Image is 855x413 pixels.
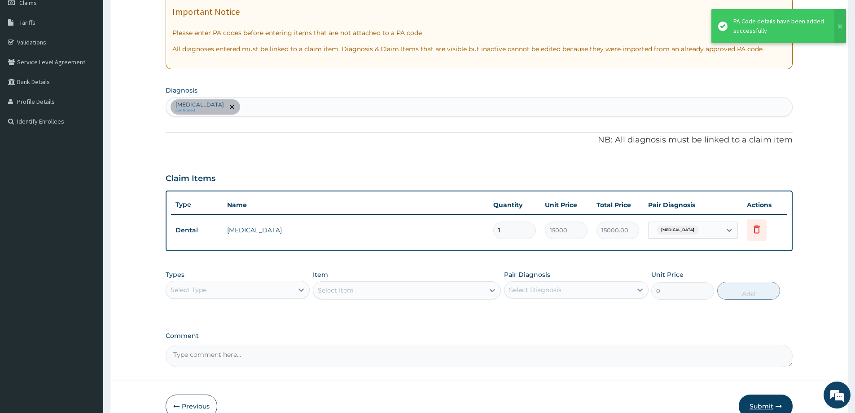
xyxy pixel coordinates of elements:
[171,285,206,294] div: Select Type
[52,113,124,204] span: We're online!
[733,17,826,36] div: PA Code details have been added successfully
[644,196,742,214] th: Pair Diagnosis
[166,332,793,340] label: Comment
[47,50,151,62] div: Chat with us now
[313,270,328,279] label: Item
[540,196,592,214] th: Unit Price
[717,282,780,300] button: Add
[509,285,561,294] div: Select Diagnosis
[651,270,684,279] label: Unit Price
[4,245,171,277] textarea: Type your message and hit 'Enter'
[592,196,644,214] th: Total Price
[171,196,223,213] th: Type
[172,7,240,17] h1: Important Notice
[223,196,489,214] th: Name
[19,18,35,27] span: Tariffs
[504,270,550,279] label: Pair Diagnosis
[166,174,215,184] h3: Claim Items
[657,226,699,235] span: [MEDICAL_DATA]
[223,221,489,239] td: [MEDICAL_DATA]
[175,101,224,108] p: [MEDICAL_DATA]
[742,196,787,214] th: Actions
[171,222,223,239] td: Dental
[166,86,197,95] label: Diagnosis
[489,196,540,214] th: Quantity
[172,44,786,53] p: All diagnoses entered must be linked to a claim item. Diagnosis & Claim Items that are visible bu...
[166,134,793,146] p: NB: All diagnosis must be linked to a claim item
[166,271,184,279] label: Types
[17,45,36,67] img: d_794563401_company_1708531726252_794563401
[147,4,169,26] div: Minimize live chat window
[175,108,224,113] small: confirmed
[228,103,236,111] span: remove selection option
[172,28,786,37] p: Please enter PA codes before entering items that are not attached to a PA code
